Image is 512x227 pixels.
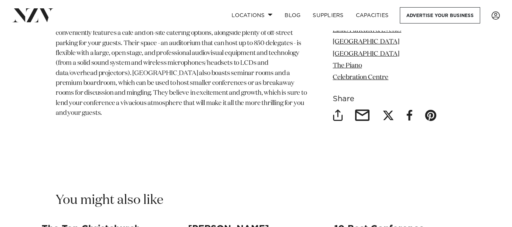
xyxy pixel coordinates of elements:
img: nzv-logo.png [12,8,53,22]
a: Capacities [350,7,395,23]
a: Advertise your business [400,7,480,23]
span: 11 minutes from the heart of the city, [GEOGRAPHIC_DATA] is a venue hosted by [GEOGRAPHIC_DATA][D... [56,10,307,116]
a: Locations [225,7,279,23]
a: SUPPLIERS [307,7,349,23]
a: BLOG [279,7,307,23]
h2: You might also like [56,192,163,209]
a: [GEOGRAPHIC_DATA] [333,39,399,45]
a: The Piano [333,63,362,69]
a: Celebration Centre [333,74,388,81]
a: [GEOGRAPHIC_DATA] [333,50,399,57]
h6: Share [333,95,456,103]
